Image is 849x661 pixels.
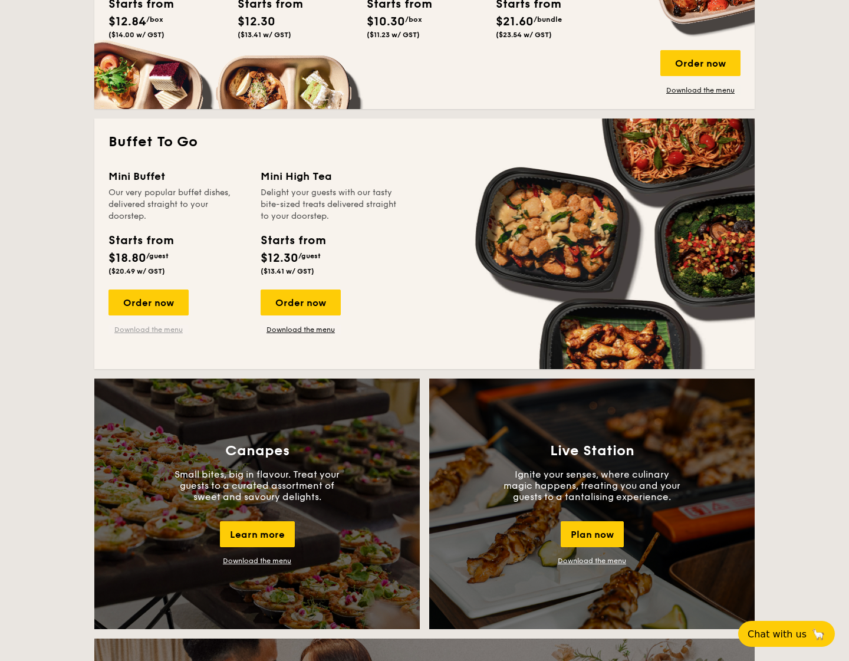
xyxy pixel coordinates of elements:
button: Chat with us🦙 [738,621,835,647]
span: $12.30 [261,251,298,265]
p: Ignite your senses, where culinary magic happens, treating you and your guests to a tantalising e... [504,469,680,502]
span: Chat with us [748,629,807,640]
span: /guest [298,252,321,260]
div: Delight your guests with our tasty bite-sized treats delivered straight to your doorstep. [261,187,399,222]
span: ($20.49 w/ GST) [108,267,165,275]
span: ($14.00 w/ GST) [108,31,164,39]
span: ($13.41 w/ GST) [238,31,291,39]
span: ($13.41 w/ GST) [261,267,314,275]
div: Starts from [261,232,325,249]
span: $21.60 [496,15,534,29]
p: Small bites, big in flavour. Treat your guests to a curated assortment of sweet and savoury delig... [169,469,345,502]
a: Download the menu [223,557,291,565]
h3: Live Station [550,443,634,459]
h3: Canapes [225,443,289,459]
div: Plan now [561,521,624,547]
div: Mini High Tea [261,168,399,185]
span: /guest [146,252,169,260]
a: Download the menu [261,325,341,334]
span: ($23.54 w/ GST) [496,31,552,39]
div: Order now [108,290,189,315]
span: $12.30 [238,15,275,29]
div: Our very popular buffet dishes, delivered straight to your doorstep. [108,187,246,222]
div: Learn more [220,521,295,547]
a: Download the menu [558,557,626,565]
a: Download the menu [108,325,189,334]
h2: Buffet To Go [108,133,741,152]
div: Order now [660,50,741,76]
span: $18.80 [108,251,146,265]
span: /box [405,15,422,24]
div: Mini Buffet [108,168,246,185]
div: Starts from [108,232,173,249]
span: $12.84 [108,15,146,29]
span: /bundle [534,15,562,24]
div: Order now [261,290,341,315]
a: Download the menu [660,85,741,95]
span: /box [146,15,163,24]
span: ($11.23 w/ GST) [367,31,420,39]
span: $10.30 [367,15,405,29]
span: 🦙 [811,627,825,641]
